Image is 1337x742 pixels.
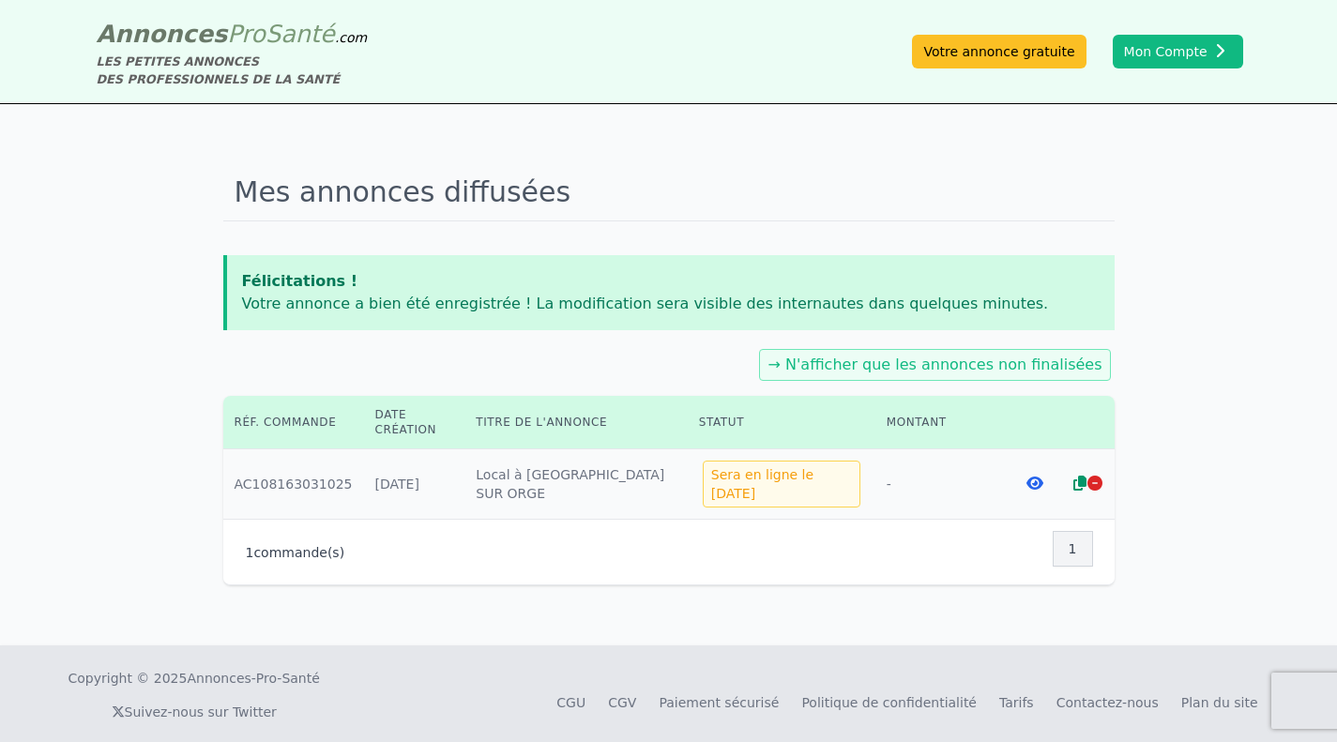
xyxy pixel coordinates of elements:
[364,396,465,449] th: Date création
[688,396,875,449] th: Statut
[464,396,688,449] th: Titre de l'annonce
[246,543,345,562] p: commande(s)
[1113,35,1243,68] button: Mon Compte
[1087,476,1102,491] i: Arrêter la diffusion de l'annonce
[1026,476,1043,491] i: Voir l'annonce
[364,449,465,520] td: [DATE]
[556,695,585,710] a: CGU
[97,20,228,48] span: Annonces
[875,449,1000,520] td: -
[999,695,1034,710] a: Tarifs
[68,669,320,688] div: Copyright © 2025
[912,35,1086,68] a: Votre annonce gratuite
[659,695,779,710] a: Paiement sécurisé
[223,396,364,449] th: Réf. commande
[112,704,277,719] a: Suivez-nous sur Twitter
[97,20,368,48] a: AnnoncesProSanté.com
[801,695,977,710] a: Politique de confidentialité
[335,30,367,45] span: .com
[266,20,335,48] span: Santé
[703,461,860,507] div: Sera en ligne le [DATE]
[464,449,688,520] td: Local à [GEOGRAPHIC_DATA] SUR ORGE
[1069,539,1077,558] span: 1
[227,20,266,48] span: Pro
[1056,695,1159,710] a: Contactez-nous
[246,545,254,560] span: 1
[1073,476,1086,491] i: Dupliquer l'annonce
[1054,531,1092,567] nav: Pagination
[875,396,1000,449] th: Montant
[608,695,636,710] a: CGV
[242,293,1100,315] p: Votre annonce a bien été enregistrée ! La modification sera visible des internautes dans quelques...
[223,164,1115,221] h1: Mes annonces diffusées
[1181,695,1258,710] a: Plan du site
[223,255,1115,330] app-notification-permanent: Félicitations !
[767,356,1102,373] a: → N'afficher que les annonces non finalisées
[97,53,368,88] div: LES PETITES ANNONCES DES PROFESSIONNELS DE LA SANTÉ
[242,270,1100,293] p: Félicitations !
[223,449,364,520] td: AC108163031025
[187,669,319,688] a: Annonces-Pro-Santé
